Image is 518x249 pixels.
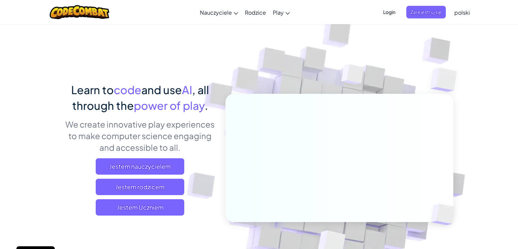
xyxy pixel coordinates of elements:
p: We create innovative play experiences to make computer science engaging and accessible to all. [65,118,215,153]
a: Nauczyciele [197,3,241,21]
span: Nauczyciele [200,9,232,16]
img: Overlap cubes [420,190,471,239]
a: Jestem rodzicem [96,179,184,195]
span: Play [273,9,284,16]
span: . [205,99,208,112]
a: polski [451,3,473,21]
button: Zarejestruj się [406,6,446,18]
span: AI [182,83,192,97]
a: Rodzice [241,3,269,21]
img: Overlap cubes [417,51,476,109]
span: and use [141,83,182,97]
span: polski [454,9,470,16]
button: Jestem Uczniem [96,199,184,216]
button: Login [379,6,399,18]
a: Play [269,3,293,21]
img: CodeCombat logo [50,5,109,19]
a: Jestem nauczycielem [96,158,184,175]
img: Overlap cubes [328,51,377,102]
span: code [114,83,141,97]
span: Learn to [71,83,114,97]
span: power of play [134,99,205,112]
